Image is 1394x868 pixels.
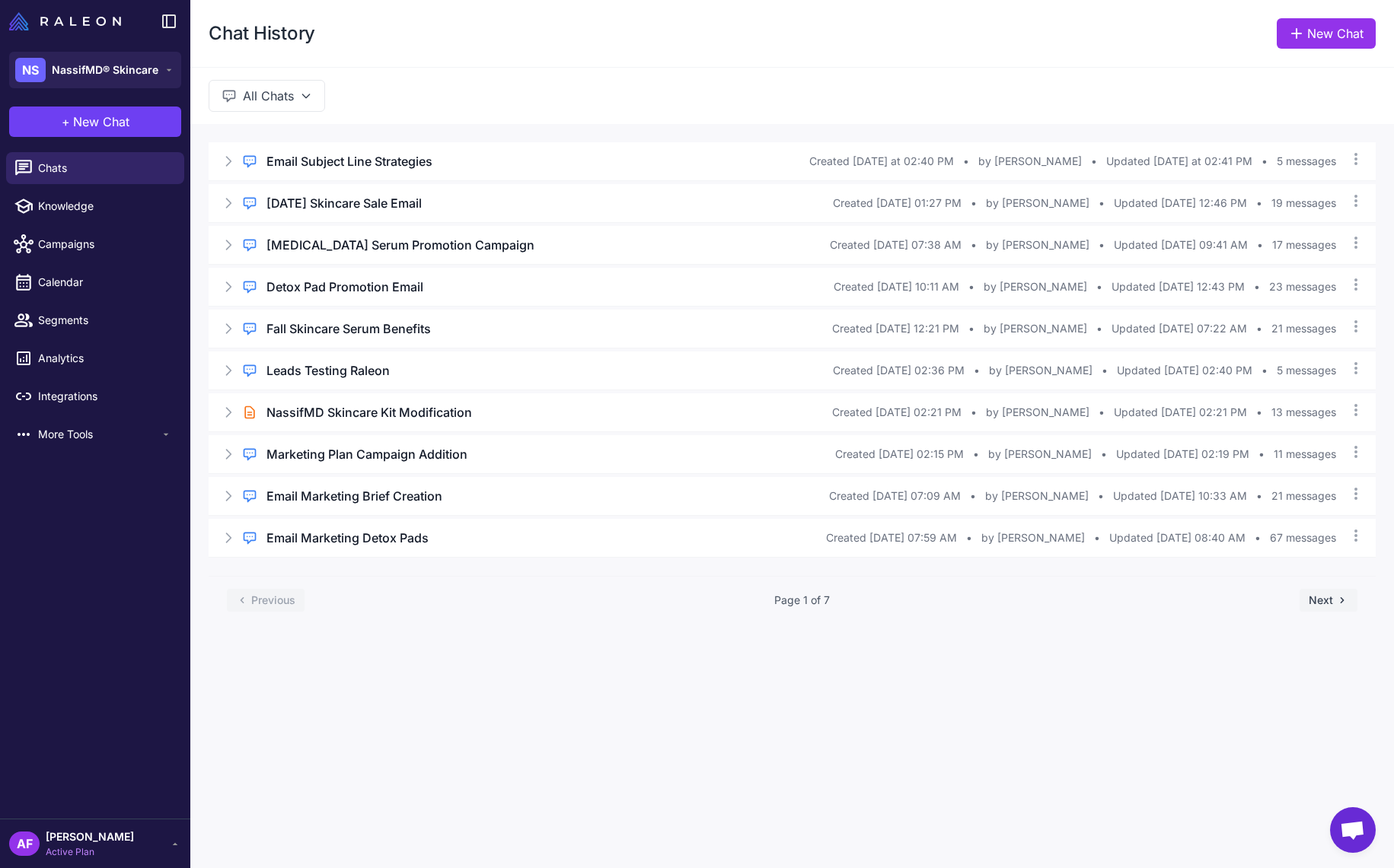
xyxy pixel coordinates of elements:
[266,445,467,463] h3: Marketing Plan Campaign Addition
[1094,529,1100,546] span: •
[1256,320,1262,337] span: •
[1099,237,1105,253] span: •
[266,278,423,296] h3: Detox Pad Promotion Email
[1112,320,1247,337] span: Updated [DATE] 07:22 AM
[833,195,962,211] span: Created [DATE] 01:27 PM
[52,62,158,78] span: NassifMD® Skincare
[1270,529,1336,546] span: 67 messages
[38,426,160,443] span: More Tools
[834,278,959,295] span: Created [DATE] 10:11 AM
[984,320,1087,337] span: by [PERSON_NAME]
[15,58,46,82] div: NS
[1109,529,1246,546] span: Updated [DATE] 08:40 AM
[73,113,129,131] span: New Chat
[1114,237,1248,253] span: Updated [DATE] 09:41 AM
[6,152,184,184] a: Chats
[1112,278,1245,295] span: Updated [DATE] 12:43 PM
[1098,488,1104,504] span: •
[1258,446,1265,463] span: •
[1117,362,1252,379] span: Updated [DATE] 02:40 PM
[46,828,134,845] span: [PERSON_NAME]
[1102,362,1108,379] span: •
[6,342,184,374] a: Analytics
[984,278,1087,295] span: by [PERSON_NAME]
[38,350,172,367] span: Analytics
[6,304,184,336] a: Segments
[986,237,1089,253] span: by [PERSON_NAME]
[266,236,534,254] h3: [MEDICAL_DATA] Serum Promotion Campaign
[38,312,172,329] span: Segments
[266,194,422,212] h3: [DATE] Skincare Sale Email
[1277,362,1336,379] span: 5 messages
[988,446,1092,463] span: by [PERSON_NAME]
[989,362,1093,379] span: by [PERSON_NAME]
[1091,153,1097,170] span: •
[986,404,1089,421] span: by [PERSON_NAME]
[266,361,390,380] h3: Leads Testing Raleon
[266,403,472,421] h3: NassifMD Skincare Kit Modification
[774,592,830,609] span: Page 1 of 7
[1271,404,1336,421] span: 13 messages
[1116,446,1249,463] span: Updated [DATE] 02:19 PM
[1277,153,1336,170] span: 5 messages
[1113,488,1247,504] span: Updated [DATE] 10:33 AM
[266,529,429,547] h3: Email Marketing Detox Pads
[6,380,184,412] a: Integrations
[38,274,172,291] span: Calendar
[971,404,977,421] span: •
[62,113,70,131] span: +
[9,52,181,88] button: NSNassifMD® Skincare
[985,488,1089,504] span: by [PERSON_NAME]
[1271,320,1336,337] span: 21 messages
[209,21,315,46] h1: Chat History
[970,488,976,504] span: •
[38,160,172,176] span: Chats
[832,320,959,337] span: Created [DATE] 12:21 PM
[829,488,961,504] span: Created [DATE] 07:09 AM
[1096,320,1102,337] span: •
[46,845,134,859] span: Active Plan
[978,153,1082,170] span: by [PERSON_NAME]
[971,237,977,253] span: •
[809,153,954,170] span: Created [DATE] at 02:40 PM
[1271,195,1336,211] span: 19 messages
[1106,153,1252,170] span: Updated [DATE] at 02:41 PM
[981,529,1085,546] span: by [PERSON_NAME]
[6,190,184,222] a: Knowledge
[1274,446,1336,463] span: 11 messages
[1114,195,1247,211] span: Updated [DATE] 12:46 PM
[963,153,969,170] span: •
[1262,362,1268,379] span: •
[38,388,172,405] span: Integrations
[266,152,432,170] h3: Email Subject Line Strategies
[826,529,957,546] span: Created [DATE] 07:59 AM
[1277,18,1376,49] a: New Chat
[833,362,965,379] span: Created [DATE] 02:36 PM
[9,831,40,856] div: AF
[1330,807,1376,853] a: Open chat
[1114,404,1247,421] span: Updated [DATE] 02:21 PM
[1256,404,1262,421] span: •
[6,228,184,260] a: Campaigns
[835,446,964,463] span: Created [DATE] 02:15 PM
[830,237,962,253] span: Created [DATE] 07:38 AM
[266,320,431,338] h3: Fall Skincare Serum Benefits
[968,278,975,295] span: •
[38,198,172,215] span: Knowledge
[1262,153,1268,170] span: •
[1254,278,1260,295] span: •
[1255,529,1261,546] span: •
[1101,446,1107,463] span: •
[968,320,975,337] span: •
[38,236,172,253] span: Campaigns
[1271,488,1336,504] span: 21 messages
[209,80,325,112] button: All Chats
[1099,195,1105,211] span: •
[1269,278,1336,295] span: 23 messages
[6,266,184,298] a: Calendar
[973,446,979,463] span: •
[9,12,121,30] img: Raleon Logo
[1096,278,1102,295] span: •
[966,529,972,546] span: •
[9,107,181,137] button: +New Chat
